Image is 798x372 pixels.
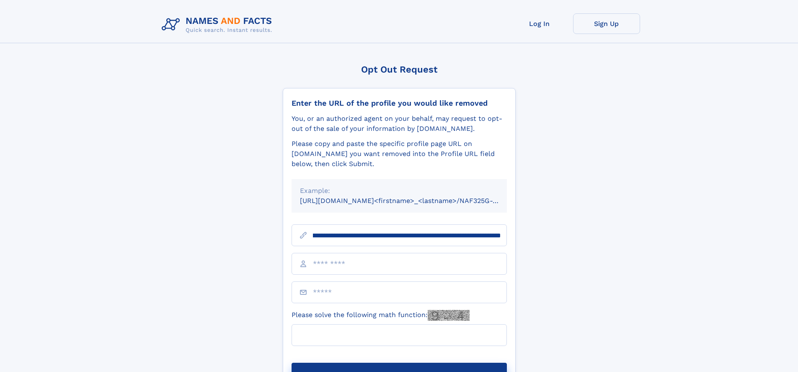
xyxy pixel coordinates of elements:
[292,310,470,321] label: Please solve the following math function:
[292,139,507,169] div: Please copy and paste the specific profile page URL on [DOMAIN_NAME] you want removed into the Pr...
[283,64,516,75] div: Opt Out Request
[573,13,640,34] a: Sign Up
[158,13,279,36] img: Logo Names and Facts
[300,197,523,205] small: [URL][DOMAIN_NAME]<firstname>_<lastname>/NAF325G-xxxxxxxx
[506,13,573,34] a: Log In
[292,114,507,134] div: You, or an authorized agent on your behalf, may request to opt-out of the sale of your informatio...
[300,186,498,196] div: Example:
[292,99,507,108] div: Enter the URL of the profile you would like removed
